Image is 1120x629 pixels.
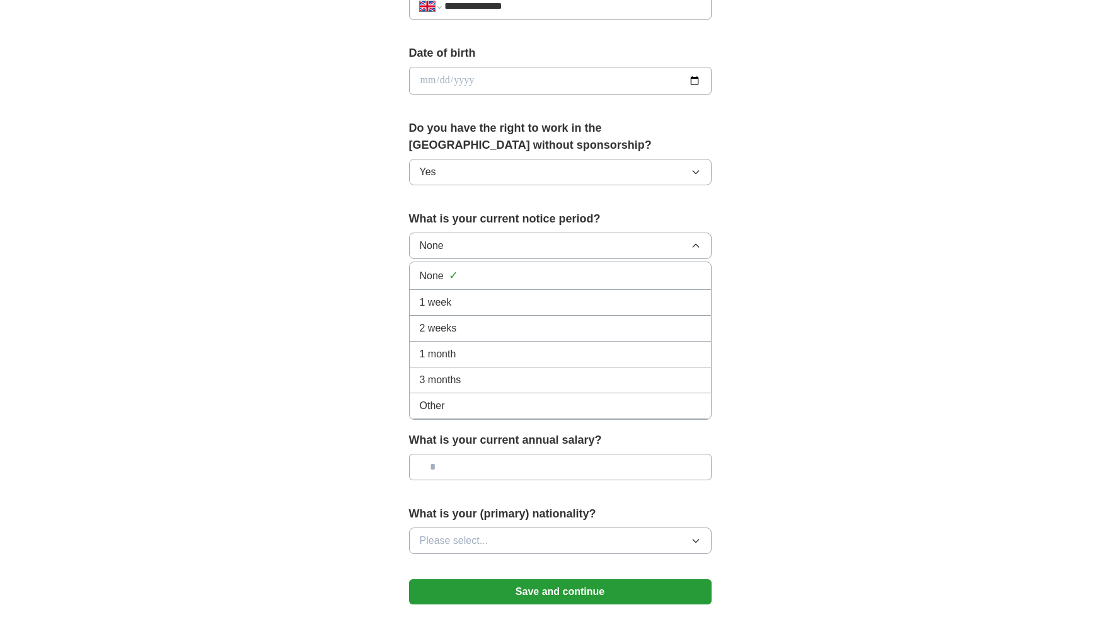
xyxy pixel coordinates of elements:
[409,233,712,259] button: None
[409,211,712,228] label: What is your current notice period?
[420,268,444,284] span: None
[449,267,458,284] span: ✓
[420,295,452,310] span: 1 week
[409,528,712,554] button: Please select...
[420,164,436,180] span: Yes
[409,505,712,522] label: What is your (primary) nationality?
[420,347,456,362] span: 1 month
[409,432,712,449] label: What is your current annual salary?
[409,45,712,62] label: Date of birth
[420,372,461,388] span: 3 months
[420,238,444,253] span: None
[409,159,712,185] button: Yes
[420,533,488,548] span: Please select...
[420,321,457,336] span: 2 weeks
[409,120,712,154] label: Do you have the right to work in the [GEOGRAPHIC_DATA] without sponsorship?
[409,579,712,604] button: Save and continue
[420,398,445,413] span: Other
